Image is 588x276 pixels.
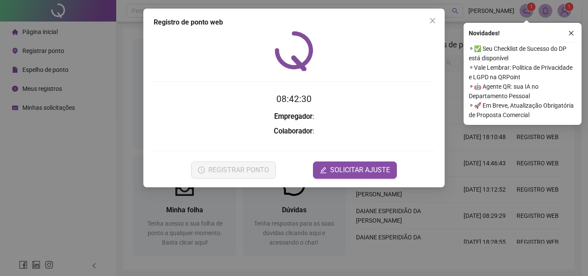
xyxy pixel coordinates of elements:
[154,126,434,137] h3: :
[313,161,397,179] button: editSOLICITAR AJUSTE
[469,82,576,101] span: ⚬ 🤖 Agente QR: sua IA no Departamento Pessoal
[320,167,327,174] span: edit
[429,17,436,24] span: close
[154,17,434,28] div: Registro de ponto web
[275,31,313,71] img: QRPoint
[276,94,312,104] time: 08:42:30
[274,127,313,135] strong: Colaborador
[274,112,313,121] strong: Empregador
[154,111,434,122] h3: :
[330,165,390,175] span: SOLICITAR AJUSTE
[426,14,439,28] button: Close
[191,161,276,179] button: REGISTRAR PONTO
[469,44,576,63] span: ⚬ ✅ Seu Checklist de Sucesso do DP está disponível
[469,101,576,120] span: ⚬ 🚀 Em Breve, Atualização Obrigatória de Proposta Comercial
[469,28,500,38] span: Novidades !
[568,30,574,36] span: close
[469,63,576,82] span: ⚬ Vale Lembrar: Política de Privacidade e LGPD na QRPoint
